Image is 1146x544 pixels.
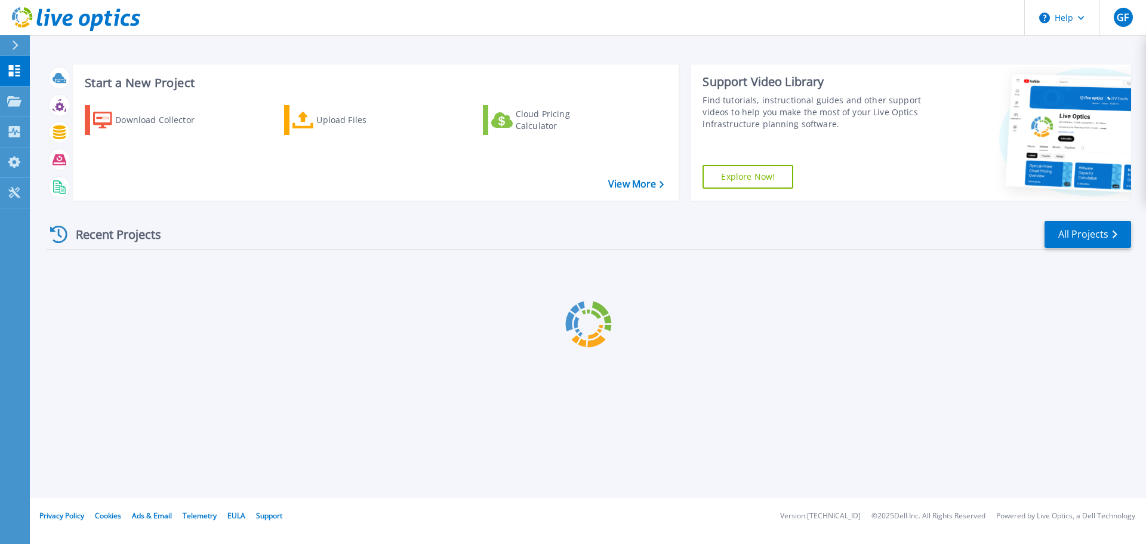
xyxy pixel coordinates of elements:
a: Ads & Email [132,511,172,521]
a: Privacy Policy [39,511,84,521]
a: EULA [227,511,245,521]
a: Explore Now! [703,165,793,189]
a: Cloud Pricing Calculator [483,105,616,135]
a: Upload Files [284,105,417,135]
div: Upload Files [316,108,412,132]
div: Recent Projects [46,220,177,249]
li: Version: [TECHNICAL_ID] [780,512,861,520]
a: All Projects [1045,221,1131,248]
a: Telemetry [183,511,217,521]
h3: Start a New Project [85,76,664,90]
div: Support Video Library [703,74,927,90]
a: View More [608,179,664,190]
li: © 2025 Dell Inc. All Rights Reserved [871,512,985,520]
div: Download Collector [115,108,211,132]
div: Cloud Pricing Calculator [516,108,611,132]
a: Download Collector [85,105,218,135]
span: GF [1117,13,1129,22]
a: Support [256,511,282,521]
a: Cookies [95,511,121,521]
li: Powered by Live Optics, a Dell Technology [996,512,1135,520]
div: Find tutorials, instructional guides and other support videos to help you make the most of your L... [703,94,927,130]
